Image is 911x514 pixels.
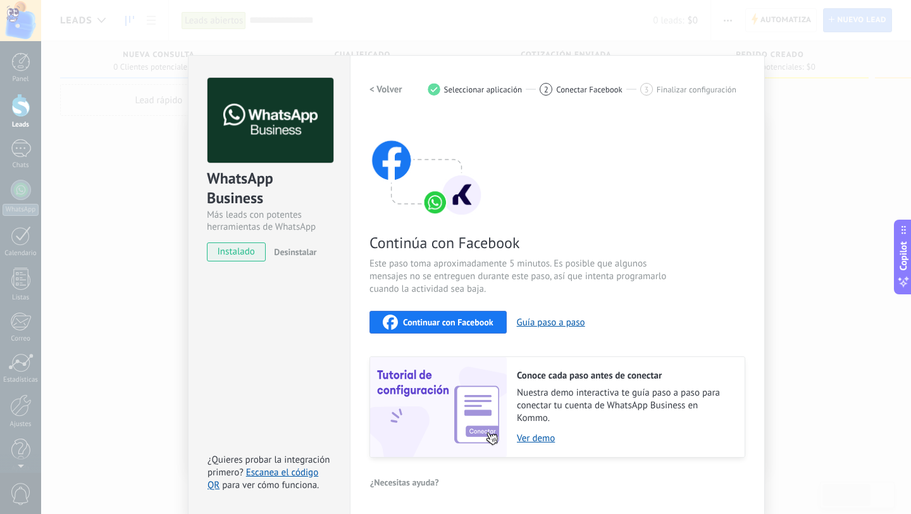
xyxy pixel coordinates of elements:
img: logo_main.png [208,78,333,163]
button: Guía paso a paso [517,317,585,329]
h2: Conoce cada paso antes de conectar [517,370,732,382]
span: Copilot [897,242,910,271]
span: 3 [644,84,648,95]
div: WhatsApp Business [207,168,332,209]
img: connect with facebook [369,116,483,217]
span: Continuar con Facebook [403,318,493,327]
h2: < Volver [369,84,402,96]
span: para ver cómo funciona. [222,479,319,491]
a: Escanea el código QR [208,467,318,491]
span: Nuestra demo interactiva te guía paso a paso para conectar tu cuenta de WhatsApp Business en Kommo. [517,387,732,425]
span: Este paso toma aproximadamente 5 minutos. Es posible que algunos mensajes no se entreguen durante... [369,258,671,296]
span: 2 [544,84,548,95]
button: Desinstalar [269,242,316,261]
span: Seleccionar aplicación [444,85,523,94]
span: Continúa con Facebook [369,233,671,253]
span: ¿Necesitas ayuda? [370,478,439,487]
a: Ver demo [517,432,732,444]
span: ¿Quieres probar la integración primero? [208,454,330,479]
span: Finalizar configuración [657,85,736,94]
button: < Volver [369,78,402,101]
span: Conectar Facebook [556,85,623,94]
span: instalado [208,242,265,261]
button: ¿Necesitas ayuda? [369,473,440,492]
span: Desinstalar [274,246,316,258]
button: Continuar con Facebook [369,311,507,334]
div: Más leads con potentes herramientas de WhatsApp [207,209,332,233]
